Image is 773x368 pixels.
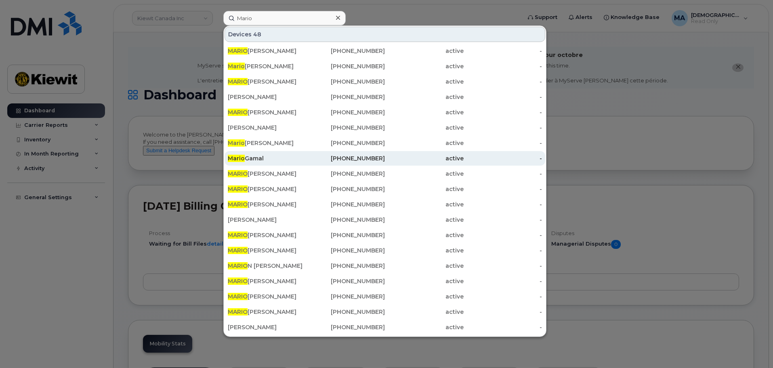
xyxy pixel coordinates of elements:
div: active [385,154,464,162]
div: - [464,62,542,70]
a: MARIO[PERSON_NAME][PHONE_NUMBER]active- [225,335,545,350]
span: MARIO [228,109,248,116]
div: active [385,277,464,285]
div: - [464,124,542,132]
div: [PERSON_NAME] [228,277,307,285]
a: MARIO[PERSON_NAME][PHONE_NUMBER]active- [225,197,545,212]
a: MARIO[PERSON_NAME][PHONE_NUMBER]active- [225,243,545,258]
div: active [385,292,464,301]
a: [PERSON_NAME][PHONE_NUMBER]active- [225,120,545,135]
div: active [385,93,464,101]
div: [PERSON_NAME] [228,231,307,239]
div: - [464,262,542,270]
div: active [385,62,464,70]
span: Mario [228,63,245,70]
div: active [385,170,464,178]
div: [PERSON_NAME] [228,139,307,147]
div: active [385,216,464,224]
div: active [385,185,464,193]
div: active [385,308,464,316]
div: [PERSON_NAME] [228,124,307,132]
div: - [464,93,542,101]
div: [PERSON_NAME] [228,93,307,101]
div: [PERSON_NAME] [228,216,307,224]
div: active [385,262,464,270]
div: - [464,323,542,331]
div: [PERSON_NAME] [228,170,307,178]
div: [PERSON_NAME] [228,200,307,208]
div: [PHONE_NUMBER] [307,292,385,301]
span: MARIO [228,201,248,208]
span: MARIO [228,247,248,254]
div: [PERSON_NAME] [228,292,307,301]
div: [PERSON_NAME] [228,47,307,55]
div: [PERSON_NAME] [228,108,307,116]
div: [PHONE_NUMBER] [307,154,385,162]
a: [PERSON_NAME][PHONE_NUMBER]active- [225,90,545,104]
span: MARIO [228,231,248,239]
div: [PHONE_NUMBER] [307,308,385,316]
div: active [385,231,464,239]
a: MARIO[PERSON_NAME][PHONE_NUMBER]active- [225,305,545,319]
span: Mario [228,155,245,162]
div: [PHONE_NUMBER] [307,246,385,254]
a: [PERSON_NAME][PHONE_NUMBER]active- [225,212,545,227]
a: [PERSON_NAME][PHONE_NUMBER]active- [225,320,545,334]
span: MARIO [228,78,248,85]
div: [PHONE_NUMBER] [307,108,385,116]
div: [PERSON_NAME] [228,246,307,254]
div: - [464,216,542,224]
div: [PHONE_NUMBER] [307,277,385,285]
div: [PERSON_NAME] [228,323,307,331]
div: Devices [225,27,545,42]
span: MARIO [228,262,248,269]
div: active [385,246,464,254]
div: N [PERSON_NAME] [228,262,307,270]
div: - [464,308,542,316]
div: - [464,185,542,193]
div: Gamal [228,154,307,162]
div: - [464,231,542,239]
div: [PHONE_NUMBER] [307,185,385,193]
div: active [385,47,464,55]
a: MARIO[PERSON_NAME][PHONE_NUMBER]active- [225,105,545,120]
a: Mario[PERSON_NAME][PHONE_NUMBER]active- [225,136,545,150]
div: [PERSON_NAME] [228,308,307,316]
div: [PHONE_NUMBER] [307,78,385,86]
div: - [464,277,542,285]
div: [PHONE_NUMBER] [307,231,385,239]
div: active [385,108,464,116]
div: active [385,323,464,331]
div: [PHONE_NUMBER] [307,47,385,55]
div: [PHONE_NUMBER] [307,139,385,147]
span: MARIO [228,278,248,285]
div: [PHONE_NUMBER] [307,62,385,70]
a: MARIO[PERSON_NAME][PHONE_NUMBER]active- [225,44,545,58]
a: MARIO[PERSON_NAME][PHONE_NUMBER]active- [225,289,545,304]
div: [PHONE_NUMBER] [307,200,385,208]
a: MARIO[PERSON_NAME][PHONE_NUMBER]active- [225,166,545,181]
a: MARIO[PERSON_NAME][PHONE_NUMBER]active- [225,228,545,242]
div: active [385,200,464,208]
div: [PHONE_NUMBER] [307,323,385,331]
div: [PHONE_NUMBER] [307,124,385,132]
div: [PHONE_NUMBER] [307,170,385,178]
span: MARIO [228,308,248,315]
span: Mario [228,139,245,147]
div: [PHONE_NUMBER] [307,93,385,101]
a: MARIO[PERSON_NAME][PHONE_NUMBER]active- [225,182,545,196]
span: MARIO [228,185,248,193]
a: MARION [PERSON_NAME][PHONE_NUMBER]active- [225,259,545,273]
div: [PHONE_NUMBER] [307,262,385,270]
div: - [464,78,542,86]
a: MARIO[PERSON_NAME][PHONE_NUMBER]active- [225,74,545,89]
a: MarioGamal[PHONE_NUMBER]active- [225,151,545,166]
div: - [464,47,542,55]
div: active [385,124,464,132]
div: [PERSON_NAME] [228,62,307,70]
div: - [464,246,542,254]
div: - [464,200,542,208]
a: Mario[PERSON_NAME][PHONE_NUMBER]active- [225,59,545,74]
div: [PERSON_NAME] [228,78,307,86]
div: - [464,154,542,162]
